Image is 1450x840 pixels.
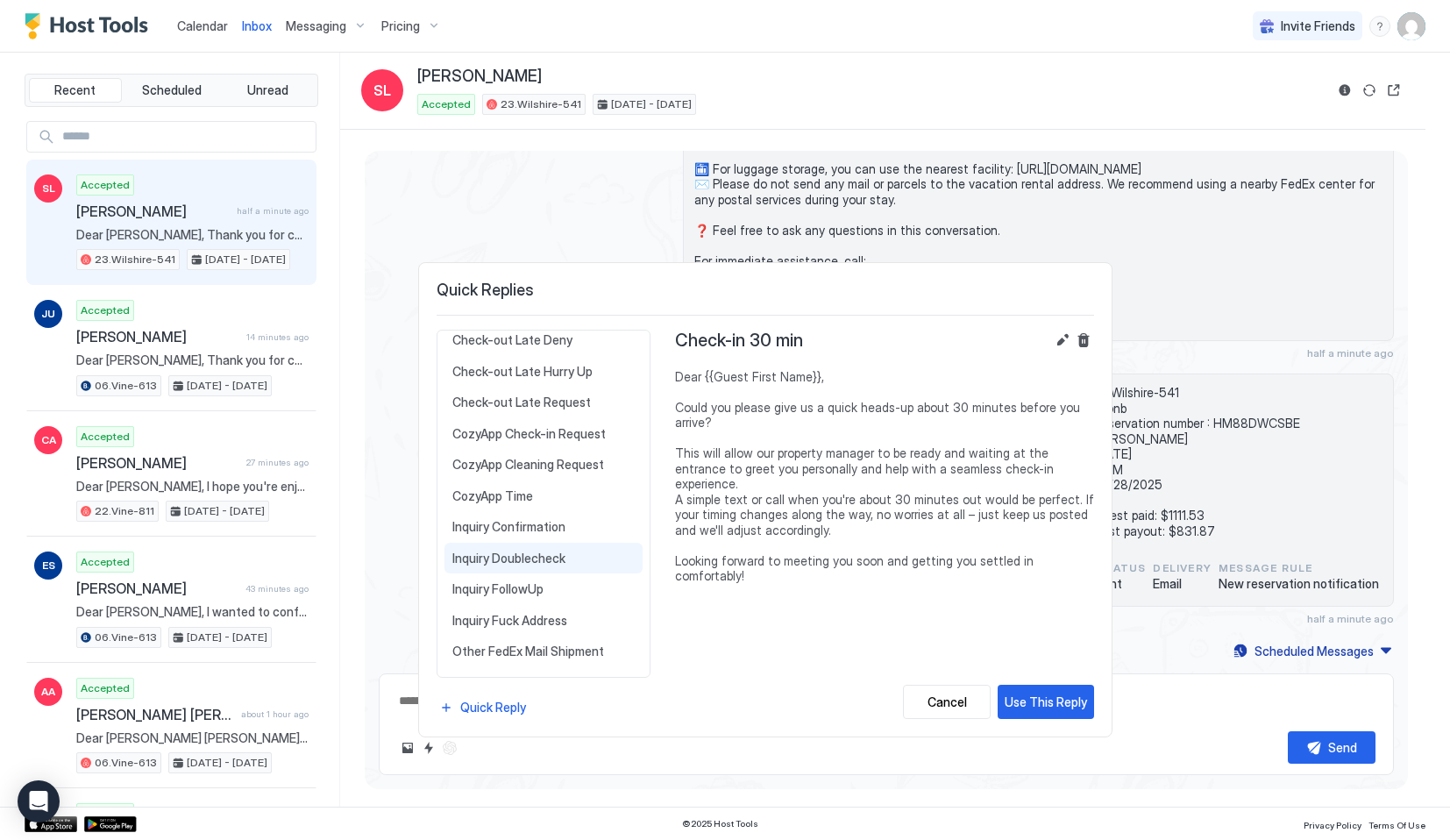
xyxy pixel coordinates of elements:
[1052,330,1073,351] button: Edit
[928,693,967,711] div: Cancel
[452,644,635,659] span: Other FedEx Mail Shipment
[452,364,635,380] span: Check-out Late Hurry Up
[675,369,1094,584] span: Dear {{Guest First Name}}, Could you please give us a quick heads-up about 30 minutes before you ...
[998,685,1094,719] button: Use This Reply
[1073,330,1094,351] button: Delete
[452,426,635,442] span: CozyApp Check-in Request
[452,581,635,597] span: Inquiry FollowUp
[452,457,635,473] span: CozyApp Cleaning Request
[452,551,635,566] span: Inquiry Doublecheck
[675,330,803,352] span: Check-in 30 min
[437,281,1094,301] span: Quick Replies
[903,685,991,719] button: Cancel
[452,332,635,348] span: Check-out Late Deny
[452,488,635,504] span: CozyApp Time
[452,395,635,410] span: Check-out Late Request
[437,695,529,719] button: Quick Reply
[460,698,526,716] div: Quick Reply
[18,780,60,822] div: Open Intercom Messenger
[452,519,635,535] span: Inquiry Confirmation
[452,675,635,691] span: Other Items Delivered
[1005,693,1087,711] div: Use This Reply
[452,613,635,629] span: Inquiry Fuck Address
